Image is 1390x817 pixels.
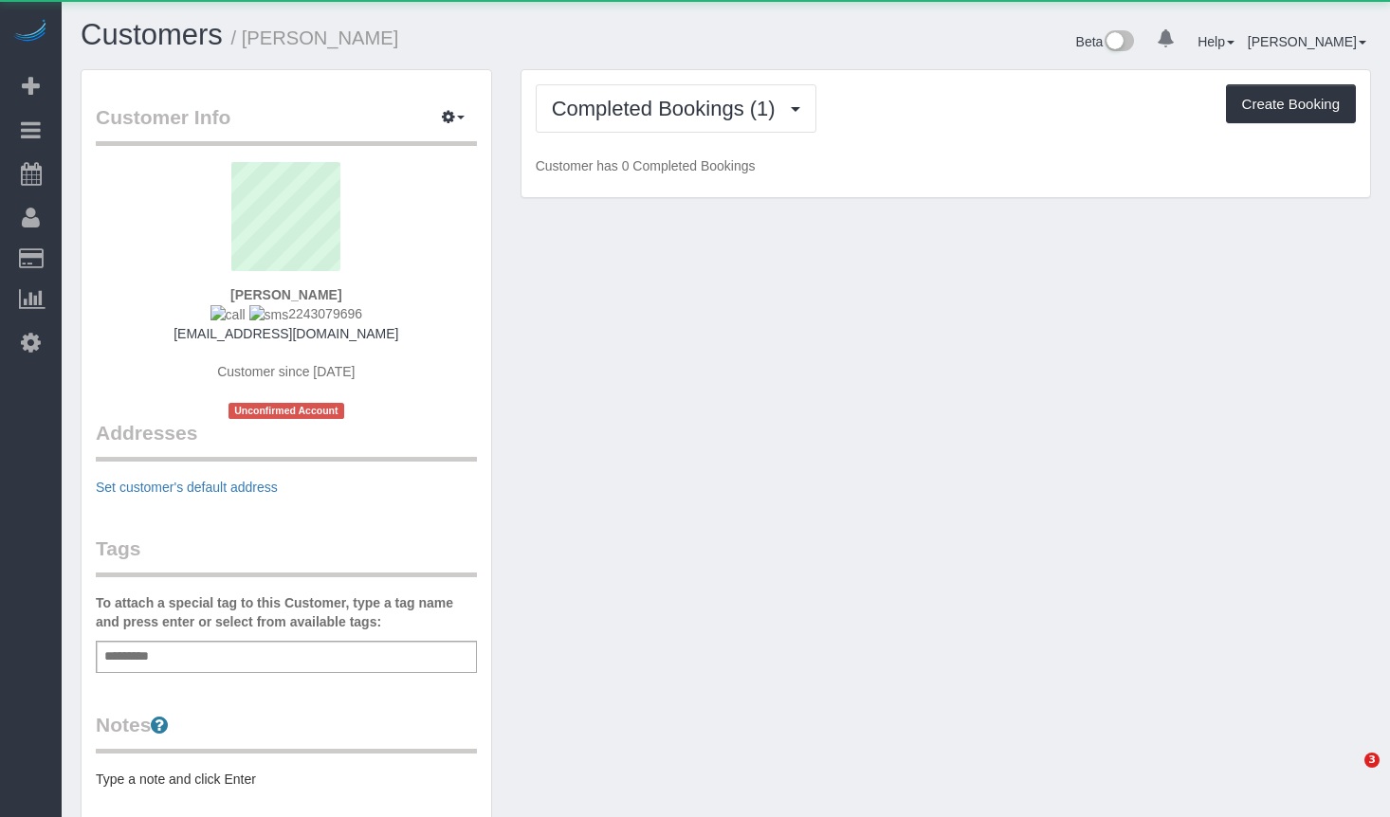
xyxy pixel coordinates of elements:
img: sms [249,305,289,324]
button: Create Booking [1226,84,1356,124]
a: Customers [81,18,223,51]
a: Help [1198,34,1235,49]
button: Completed Bookings (1) [536,84,816,133]
legend: Tags [96,535,477,577]
strong: [PERSON_NAME] [230,287,341,302]
p: Customer has 0 Completed Bookings [536,156,1356,175]
span: 2243079696 [210,306,362,321]
img: New interface [1103,30,1134,55]
span: Unconfirmed Account [229,403,344,419]
label: To attach a special tag to this Customer, type a tag name and press enter or select from availabl... [96,593,477,631]
a: [PERSON_NAME] [1248,34,1366,49]
legend: Customer Info [96,103,477,146]
a: Set customer's default address [96,480,278,495]
span: Completed Bookings (1) [552,97,785,120]
span: Customer since [DATE] [217,364,355,379]
small: / [PERSON_NAME] [231,27,399,48]
iframe: Intercom live chat [1326,753,1371,798]
a: [EMAIL_ADDRESS][DOMAIN_NAME] [174,326,398,341]
img: Automaid Logo [11,19,49,45]
a: Beta [1076,34,1135,49]
span: 3 [1364,753,1380,768]
img: call [210,305,246,324]
pre: Type a note and click Enter [96,770,477,789]
legend: Notes [96,711,477,753]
